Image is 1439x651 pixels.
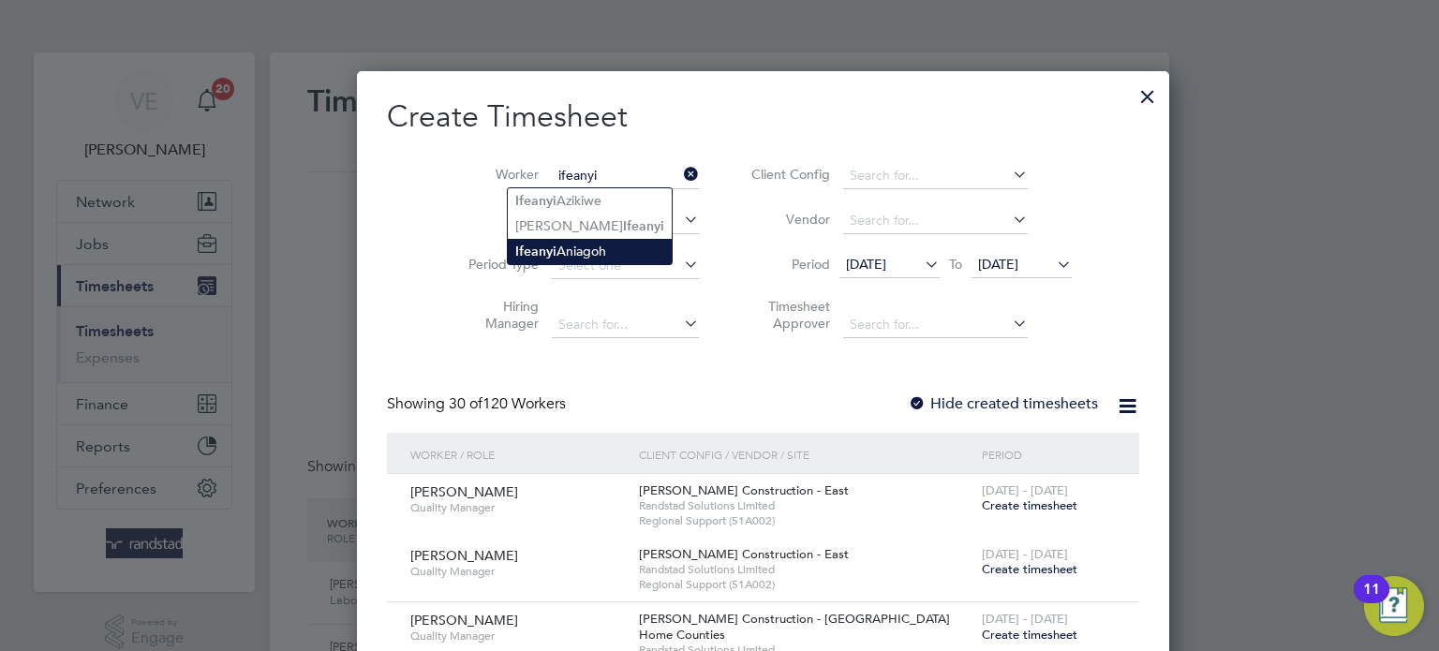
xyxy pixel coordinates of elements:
[978,256,1018,273] span: [DATE]
[552,163,699,189] input: Search for...
[846,256,886,273] span: [DATE]
[410,483,518,500] span: [PERSON_NAME]
[639,611,950,643] span: [PERSON_NAME] Construction - [GEOGRAPHIC_DATA] Home Counties
[410,547,518,564] span: [PERSON_NAME]
[1363,589,1380,614] div: 11
[746,298,830,332] label: Timesheet Approver
[623,218,664,234] b: Ifeanyi
[454,256,539,273] label: Period Type
[508,214,672,239] li: [PERSON_NAME]
[639,577,972,592] span: Regional Support (51A002)
[843,208,1028,234] input: Search for...
[449,394,566,413] span: 120 Workers
[843,163,1028,189] input: Search for...
[410,500,625,515] span: Quality Manager
[449,394,482,413] span: 30 of
[552,312,699,338] input: Search for...
[943,252,968,276] span: To
[454,211,539,228] label: Site
[982,482,1068,498] span: [DATE] - [DATE]
[746,256,830,273] label: Period
[454,166,539,183] label: Worker
[982,611,1068,627] span: [DATE] - [DATE]
[639,546,849,562] span: [PERSON_NAME] Construction - East
[406,433,634,476] div: Worker / Role
[515,193,556,209] b: Ifeanyi
[410,629,625,644] span: Quality Manager
[982,546,1068,562] span: [DATE] - [DATE]
[515,244,556,259] b: Ifeanyi
[1364,576,1424,636] button: Open Resource Center, 11 new notifications
[746,211,830,228] label: Vendor
[982,497,1077,513] span: Create timesheet
[410,564,625,579] span: Quality Manager
[639,562,972,577] span: Randstad Solutions Limited
[552,253,699,279] input: Select one
[508,239,672,264] li: Aniagoh
[634,433,977,476] div: Client Config / Vendor / Site
[508,188,672,214] li: Azikiwe
[639,498,972,513] span: Randstad Solutions Limited
[387,97,1139,137] h2: Create Timesheet
[639,482,849,498] span: [PERSON_NAME] Construction - East
[387,394,570,414] div: Showing
[843,312,1028,338] input: Search for...
[908,394,1098,413] label: Hide created timesheets
[982,627,1077,643] span: Create timesheet
[977,433,1120,476] div: Period
[639,513,972,528] span: Regional Support (51A002)
[410,612,518,629] span: [PERSON_NAME]
[454,298,539,332] label: Hiring Manager
[746,166,830,183] label: Client Config
[982,561,1077,577] span: Create timesheet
